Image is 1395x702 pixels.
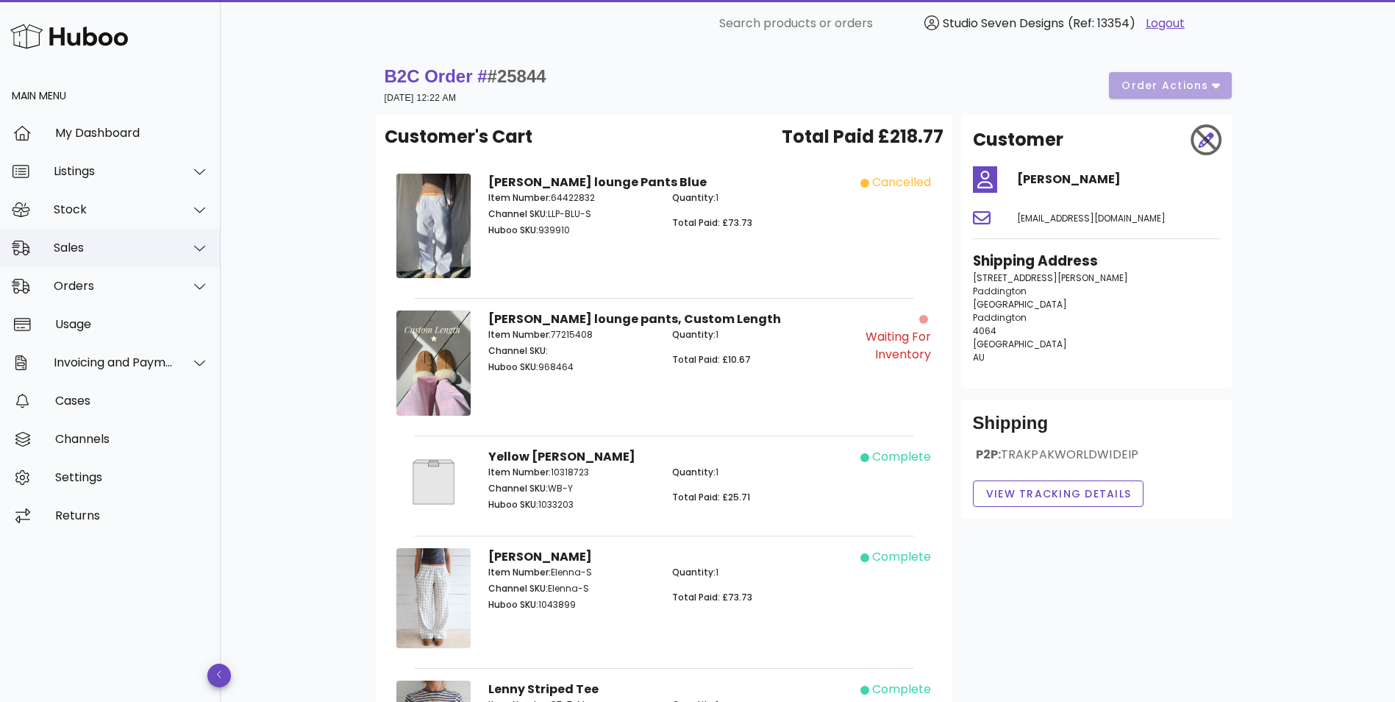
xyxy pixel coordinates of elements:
div: Invoicing and Payments [54,355,174,369]
span: Item Number: [488,566,551,578]
strong: [PERSON_NAME] [488,548,592,565]
p: 1 [672,466,839,479]
div: Usage [55,317,209,331]
p: 64422832 [488,191,655,205]
span: Huboo SKU: [488,598,538,611]
img: Huboo Logo [10,21,128,52]
span: Total Paid: £73.73 [672,216,752,229]
strong: [PERSON_NAME] lounge Pants Blue [488,174,707,191]
p: 1 [672,328,839,341]
strong: [PERSON_NAME] lounge pants, Custom Length [488,311,781,327]
div: Settings [55,470,209,484]
span: Total Paid £218.77 [782,124,943,150]
div: complete [872,548,931,566]
div: Shipping [973,411,1220,447]
span: TRAKPAKWORLDWIDEIP [1001,446,1138,463]
div: Listings [54,164,174,178]
p: Elenna-S [488,566,655,579]
span: Studio Seven Designs [943,15,1064,32]
p: 1043899 [488,598,655,611]
span: Quantity: [672,328,716,341]
span: Channel SKU: [488,344,548,357]
div: My Dashboard [55,126,209,140]
span: Total Paid: £10.67 [672,353,751,366]
span: Item Number: [488,466,551,478]
span: Huboo SKU: [488,361,538,373]
span: Huboo SKU: [488,224,538,236]
p: 10318723 [488,466,655,479]
span: Channel SKU: [488,208,548,220]
p: Elenna-S [488,582,655,595]
span: Paddington [973,311,1027,324]
span: Huboo SKU: [488,498,538,511]
button: View Tracking details [973,481,1144,507]
span: Paddington [973,285,1027,297]
img: Product Image [396,448,471,516]
div: complete [872,681,931,698]
small: [DATE] 12:22 AM [385,93,457,103]
div: cancelled [872,174,931,191]
h4: [PERSON_NAME] [1017,171,1220,188]
span: [EMAIL_ADDRESS][DOMAIN_NAME] [1017,212,1166,224]
strong: Yellow [PERSON_NAME] [488,448,635,465]
h3: Shipping Address [973,251,1220,272]
span: [GEOGRAPHIC_DATA] [973,338,1067,350]
p: WB-Y [488,482,655,495]
span: Customer's Cart [385,124,532,150]
p: 77215408 [488,328,655,341]
span: Quantity: [672,466,716,478]
span: Channel SKU: [488,582,548,595]
span: AU [973,351,985,364]
span: (Ref: 13354) [1068,15,1135,32]
div: Returns [55,508,209,522]
img: Product Image [396,548,471,648]
span: [GEOGRAPHIC_DATA] [973,298,1067,311]
div: Waiting for Inventory [848,328,931,364]
div: Cases [55,394,209,408]
span: Total Paid: £25.71 [672,491,750,503]
p: 939910 [488,224,655,237]
span: Quantity: [672,191,716,204]
span: Total Paid: £73.73 [672,591,752,603]
div: Stock [54,202,174,216]
div: Orders [54,279,174,293]
p: 1 [672,566,839,579]
span: Item Number: [488,191,551,204]
img: Product Image [396,174,471,278]
div: complete [872,448,931,466]
p: LLP-BLU-S [488,208,655,221]
img: Product Image [396,311,471,416]
p: 1 [672,191,839,205]
p: 968464 [488,361,655,374]
strong: B2C Order # [385,66,546,86]
a: Logout [1146,15,1185,32]
h2: Customer [973,127,1063,153]
div: P2P: [973,447,1220,475]
span: Quantity: [672,566,716,578]
div: Sales [54,241,174,255]
strong: Lenny Striped Tee [488,681,599,698]
span: View Tracking details [985,486,1132,502]
p: 1033203 [488,498,655,511]
span: Channel SKU: [488,482,548,494]
span: #25844 [488,66,546,86]
span: Item Number: [488,328,551,341]
span: [STREET_ADDRESS][PERSON_NAME] [973,272,1128,284]
div: Channels [55,432,209,446]
span: 4064 [973,325,996,337]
